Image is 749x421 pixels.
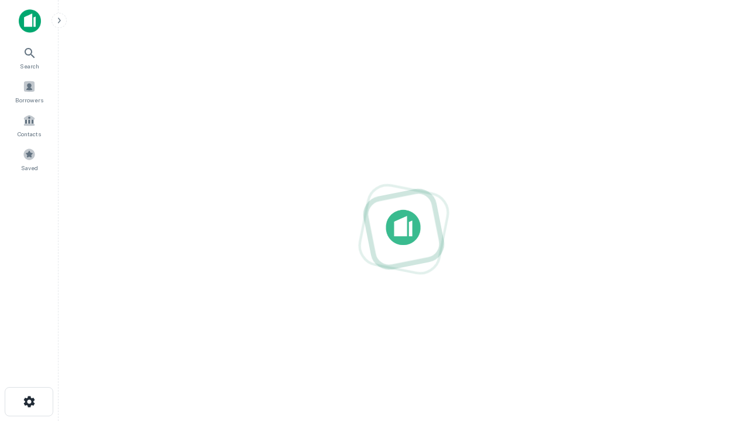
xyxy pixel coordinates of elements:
span: Saved [21,163,38,172]
span: Contacts [18,129,41,139]
a: Search [4,42,55,73]
a: Borrowers [4,75,55,107]
span: Borrowers [15,95,43,105]
span: Search [20,61,39,71]
img: capitalize-icon.png [19,9,41,33]
iframe: Chat Widget [690,327,749,384]
a: Contacts [4,109,55,141]
a: Saved [4,143,55,175]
